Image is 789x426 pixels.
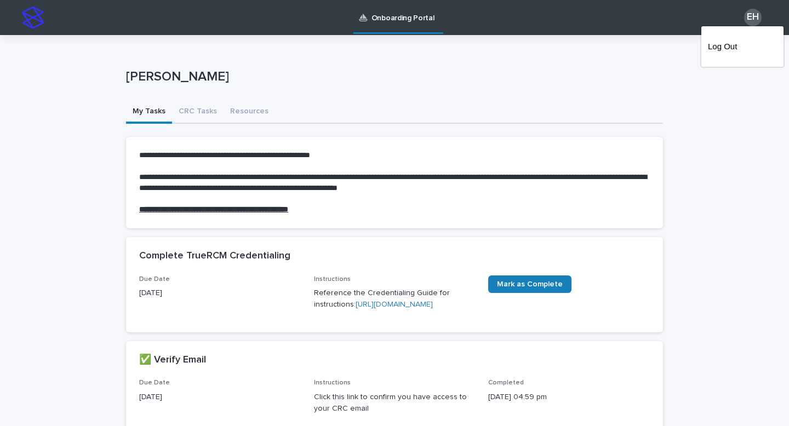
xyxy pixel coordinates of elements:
span: Completed [488,379,524,386]
a: [URL][DOMAIN_NAME] [356,301,433,308]
button: CRC Tasks [172,101,224,124]
h2: ✅ Verify Email [139,354,206,366]
button: My Tasks [126,101,172,124]
a: Log Out [708,37,777,56]
span: Instructions [314,276,351,283]
p: [DATE] [139,287,301,299]
p: [DATE] [139,392,301,403]
p: [PERSON_NAME] [126,69,659,85]
p: Click this link to confirm you have access to your CRC email [314,392,476,415]
button: Resources [224,101,275,124]
span: Due Date [139,276,170,283]
span: Mark as Complete [497,280,563,288]
span: Due Date [139,379,170,386]
p: Reference the Credentialing Guide for instructions: [314,287,476,310]
p: [DATE] 04:59 pm [488,392,650,403]
a: Mark as Complete [488,275,571,293]
span: Instructions [314,379,351,386]
h2: Complete TrueRCM Credentialing [139,250,290,262]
